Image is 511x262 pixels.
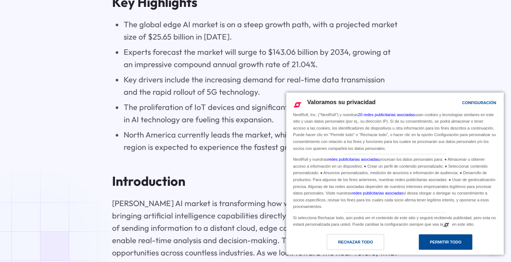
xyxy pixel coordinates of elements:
a: 20 redes publicitarias asociadas [358,112,415,117]
li: Experts forecast the market will surge to $143.06 billion by 2034, growing at an impressive compo... [123,46,399,71]
li: North America currently leads the market, while the [GEOGRAPHIC_DATA] region is expected to exper... [123,129,399,153]
h2: Introduction [112,173,399,189]
li: The proliferation of IoT devices and significant technological advancements in AI technology are ... [123,101,399,126]
a: redes publicitarias asociadas [352,191,403,195]
div: Rechazar todo [338,238,373,246]
div: NextRoll y nuestras procesan los datos personales para: ● Almacenar u obtener acceso a informació... [292,154,498,211]
a: redes publicitarias asociadas [327,157,379,161]
div: Permitir todo [430,238,461,246]
span: Valoramos su privacidad [307,99,376,105]
div: Si selecciona Rechazar todo, aún podrá ver el contenido de este sitio y seguirá recibiendo public... [292,213,498,229]
a: Permitir todo [395,234,499,254]
li: Key drivers include the increasing demand for real-time data transmission and the rapid rollout o... [123,74,399,98]
a: Configuración [449,97,467,110]
li: The global edge AI market is on a steep growth path, with a projected market size of $25.65 billi... [123,19,399,43]
div: Configuración [462,99,496,107]
a: Rechazar todo [290,234,395,254]
div: NextRoll, Inc. ("NextRoll") y nuestras usan cookies y tecnologías similares en este sitio y usan ... [292,111,498,152]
